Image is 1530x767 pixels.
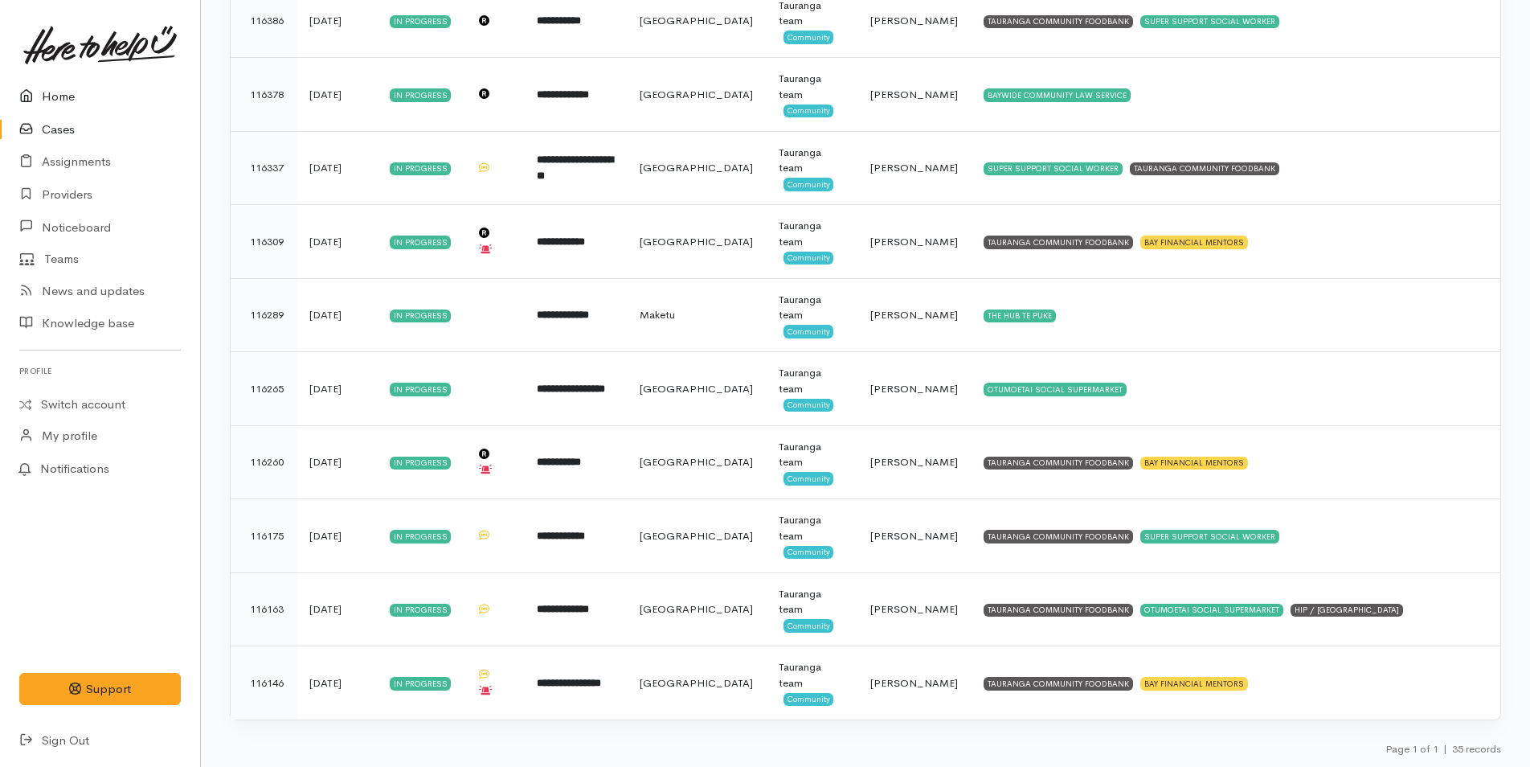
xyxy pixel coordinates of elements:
[1140,457,1248,470] div: BAY FINANCIAL MENTORS
[984,88,1131,101] div: BAYWIDE COMMUNITY LAW SERVICE
[231,572,297,646] td: 116163
[1140,677,1248,690] div: BAY FINANCIAL MENTORS
[1385,742,1501,756] small: Page 1 of 1 35 records
[984,530,1133,543] div: TAURANGA COMMUNITY FOODBANK
[231,278,297,352] td: 116289
[779,71,845,102] div: Tauranga team
[390,457,452,470] div: In progress
[783,105,834,117] span: Community
[640,676,753,690] span: [GEOGRAPHIC_DATA]
[870,529,958,543] span: [PERSON_NAME]
[984,677,1133,690] div: TAURANGA COMMUNITY FOODBANK
[640,235,753,248] span: [GEOGRAPHIC_DATA]
[870,88,958,101] span: [PERSON_NAME]
[231,131,297,205] td: 116337
[231,205,297,279] td: 116309
[984,162,1123,175] div: SUPER SUPPORT SOCIAL WORKER
[297,205,377,279] td: [DATE]
[1130,162,1279,175] div: TAURANGA COMMUNITY FOODBANK
[984,604,1133,617] div: TAURANGA COMMUNITY FOODBANK
[297,131,377,205] td: [DATE]
[390,236,452,248] div: In progress
[984,310,1056,322] div: THE HUB TE PUKE
[870,161,958,174] span: [PERSON_NAME]
[783,472,834,485] span: Community
[984,383,1127,396] div: OTUMOETAI SOCIAL SUPERMARKET
[1140,604,1283,617] div: OTUMOETAI SOCIAL SUPERMARKET
[870,676,958,690] span: [PERSON_NAME]
[783,546,834,559] span: Community
[1140,236,1248,248] div: BAY FINANCIAL MENTORS
[640,88,753,101] span: [GEOGRAPHIC_DATA]
[779,659,845,691] div: Tauranga team
[390,383,452,396] div: In progress
[870,382,958,396] span: [PERSON_NAME]
[231,352,297,426] td: 116265
[779,218,845,249] div: Tauranga team
[783,399,834,412] span: Community
[297,499,377,573] td: [DATE]
[640,382,753,396] span: [GEOGRAPHIC_DATA]
[297,425,377,499] td: [DATE]
[297,278,377,352] td: [DATE]
[783,325,834,338] span: Community
[1443,742,1447,756] span: |
[640,14,753,27] span: [GEOGRAPHIC_DATA]
[783,31,834,43] span: Community
[231,425,297,499] td: 116260
[640,308,675,322] span: Maketu
[783,252,834,265] span: Community
[390,677,452,690] div: In progress
[779,145,845,176] div: Tauranga team
[390,310,452,322] div: In progress
[870,455,958,469] span: [PERSON_NAME]
[231,58,297,132] td: 116378
[783,178,834,191] span: Community
[297,646,377,720] td: [DATE]
[779,512,845,543] div: Tauranga team
[870,14,958,27] span: [PERSON_NAME]
[297,58,377,132] td: [DATE]
[779,292,845,323] div: Tauranga team
[870,235,958,248] span: [PERSON_NAME]
[390,162,452,175] div: In progress
[231,499,297,573] td: 116175
[390,15,452,28] div: In progress
[390,530,452,543] div: In progress
[1291,604,1403,617] div: HIP / [GEOGRAPHIC_DATA]
[1140,15,1279,28] div: SUPER SUPPORT SOCIAL WORKER
[19,360,181,382] h6: Profile
[19,673,181,706] button: Support
[779,586,845,617] div: Tauranga team
[779,439,845,470] div: Tauranga team
[984,457,1133,470] div: TAURANGA COMMUNITY FOODBANK
[779,365,845,396] div: Tauranga team
[390,604,452,617] div: In progress
[783,619,834,632] span: Community
[984,15,1133,28] div: TAURANGA COMMUNITY FOODBANK
[640,529,753,543] span: [GEOGRAPHIC_DATA]
[640,161,753,174] span: [GEOGRAPHIC_DATA]
[984,236,1133,248] div: TAURANGA COMMUNITY FOODBANK
[640,602,753,616] span: [GEOGRAPHIC_DATA]
[783,693,834,706] span: Community
[870,602,958,616] span: [PERSON_NAME]
[297,352,377,426] td: [DATE]
[297,572,377,646] td: [DATE]
[390,88,452,101] div: In progress
[1140,530,1279,543] div: SUPER SUPPORT SOCIAL WORKER
[870,308,958,322] span: [PERSON_NAME]
[640,455,753,469] span: [GEOGRAPHIC_DATA]
[231,646,297,720] td: 116146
